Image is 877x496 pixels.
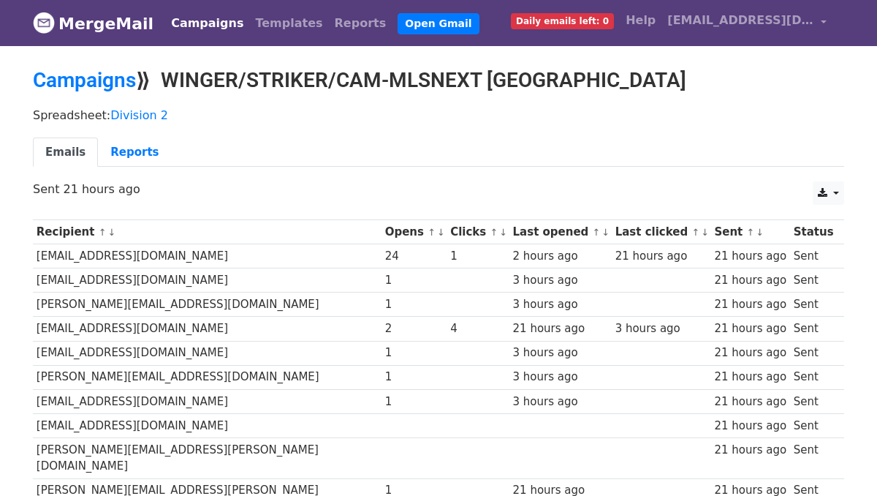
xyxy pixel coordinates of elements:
td: Sent [790,268,837,293]
td: [PERSON_NAME][EMAIL_ADDRESS][DOMAIN_NAME] [33,365,381,389]
span: Daily emails left: 0 [511,13,614,29]
div: 21 hours ago [714,418,786,435]
div: 3 hours ago [513,272,608,289]
div: 21 hours ago [714,369,786,386]
a: Division 2 [110,108,168,122]
th: Status [790,220,837,244]
div: 3 hours ago [513,345,608,361]
td: Sent [790,389,837,413]
a: ↑ [99,227,107,238]
a: Emails [33,138,98,168]
div: 1 [385,272,444,289]
a: Help [620,6,661,35]
a: ↑ [691,227,699,238]
th: Last clicked [612,220,711,244]
a: Campaigns [33,68,136,92]
a: Reports [98,138,171,168]
td: Sent [790,365,837,389]
div: 4 [450,320,506,337]
a: ↓ [756,227,764,238]
a: ↓ [601,227,610,238]
div: 3 hours ago [513,369,608,386]
th: Sent [711,220,790,244]
span: [EMAIL_ADDRESS][DOMAIN_NAME] [667,12,813,29]
div: 21 hours ago [714,248,786,265]
td: Sent [790,293,837,317]
td: Sent [790,413,837,437]
div: 1 [385,345,444,361]
a: ↑ [428,227,436,238]
div: 21 hours ago [714,296,786,313]
a: ↓ [499,227,507,238]
a: [EMAIL_ADDRESS][DOMAIN_NAME] [661,6,832,40]
td: Sent [790,341,837,365]
div: 21 hours ago [714,320,786,337]
div: 2 [385,320,444,337]
div: 1 [450,248,506,265]
div: 21 hours ago [615,248,707,265]
td: [EMAIL_ADDRESS][DOMAIN_NAME] [33,413,381,437]
td: Sent [790,437,837,478]
h2: ⟫ WINGER/STRIKER/CAM-MLSNEXT [GEOGRAPHIC_DATA] [33,68,844,93]
th: Clicks [447,220,509,244]
th: Opens [381,220,447,244]
div: 1 [385,394,444,410]
div: 3 hours ago [513,296,608,313]
p: Spreadsheet: [33,108,844,123]
div: 1 [385,369,444,386]
a: ↓ [701,227,709,238]
td: [PERSON_NAME][EMAIL_ADDRESS][PERSON_NAME][DOMAIN_NAME] [33,437,381,478]
a: ↑ [593,227,601,238]
a: Templates [249,9,328,38]
a: ↑ [747,227,755,238]
div: 21 hours ago [714,442,786,459]
a: Campaigns [165,9,249,38]
td: Sent [790,317,837,341]
div: 21 hours ago [714,345,786,361]
div: 3 hours ago [615,320,707,337]
p: Sent 21 hours ago [33,181,844,197]
td: [EMAIL_ADDRESS][DOMAIN_NAME] [33,341,381,365]
img: MergeMail logo [33,12,55,34]
div: 21 hours ago [714,394,786,410]
a: ↓ [437,227,445,238]
div: 2 hours ago [513,248,608,265]
a: Daily emails left: 0 [505,6,620,35]
div: 1 [385,296,444,313]
a: MergeMail [33,8,153,39]
div: 3 hours ago [513,394,608,410]
td: [PERSON_NAME][EMAIL_ADDRESS][DOMAIN_NAME] [33,293,381,317]
a: Reports [329,9,392,38]
a: ↑ [490,227,498,238]
div: 21 hours ago [513,320,608,337]
div: 24 [385,248,444,265]
th: Last opened [509,220,612,244]
a: ↓ [107,227,115,238]
th: Recipient [33,220,381,244]
td: [EMAIL_ADDRESS][DOMAIN_NAME] [33,317,381,341]
td: [EMAIL_ADDRESS][DOMAIN_NAME] [33,389,381,413]
iframe: Chat Widget [804,426,877,496]
td: [EMAIL_ADDRESS][DOMAIN_NAME] [33,268,381,293]
td: Sent [790,244,837,268]
td: [EMAIL_ADDRESS][DOMAIN_NAME] [33,244,381,268]
a: Open Gmail [398,13,479,34]
div: 21 hours ago [714,272,786,289]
